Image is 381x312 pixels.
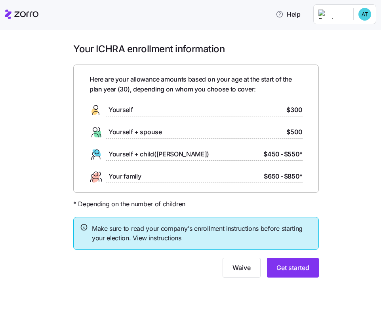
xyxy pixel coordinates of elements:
span: Yourself + child([PERSON_NAME]) [109,149,209,159]
span: $850 [284,171,303,181]
span: Make sure to read your company's enrollment instructions before starting your election. [92,224,312,244]
span: $650 [264,171,280,181]
img: Employer logo [318,10,347,19]
span: Help [276,10,301,19]
button: Help [269,6,307,22]
button: Get started [267,258,319,278]
span: $450 [263,149,280,159]
span: $550 [284,149,303,159]
span: $300 [286,105,303,115]
h1: Your ICHRA enrollment information [73,43,319,55]
span: - [280,171,283,181]
span: Your family [109,171,141,181]
span: * Depending on the number of children [73,199,185,209]
span: Here are your allowance amounts based on your age at the start of the plan year ( 30 ), depending... [90,74,303,94]
span: - [280,149,283,159]
button: Waive [223,258,261,278]
a: View instructions [133,234,181,242]
span: Waive [232,263,251,272]
span: Yourself [109,105,133,115]
span: Yourself + spouse [109,127,162,137]
img: 119da9b09e10e96eb69a6652d8b44c65 [358,8,371,21]
span: Get started [276,263,309,272]
span: $500 [286,127,303,137]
